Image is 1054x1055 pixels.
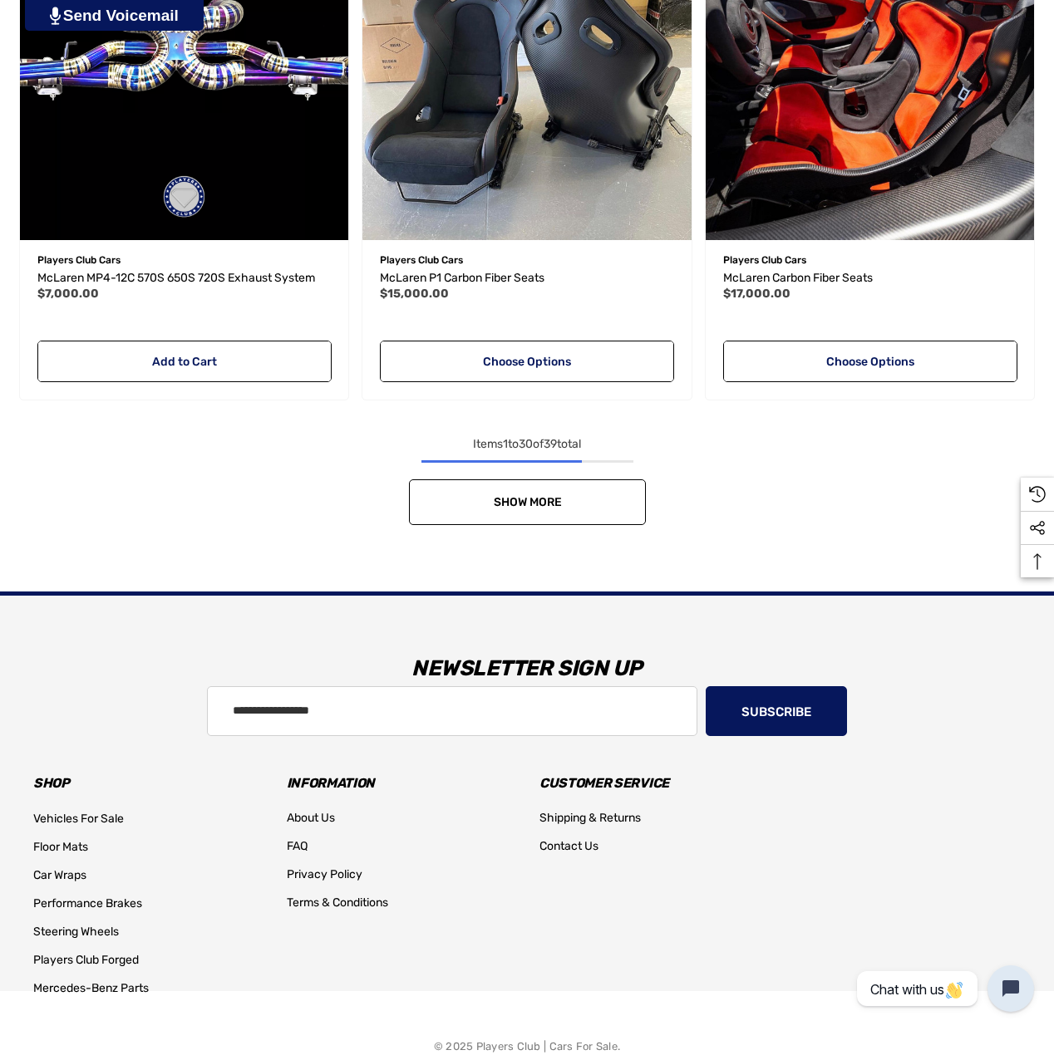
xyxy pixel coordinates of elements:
[539,772,768,795] h3: Customer Service
[37,268,332,288] a: McLaren MP4-12C 570S 650S 720S Exhaust System,$7,000.00
[409,479,646,525] a: Show More
[380,341,674,382] a: Choose Options
[37,341,332,382] a: Add to Cart
[380,287,449,301] span: $15,000.00
[723,287,790,301] span: $17,000.00
[33,833,88,861] a: Floor Mats
[539,804,641,832] a: Shipping & Returns
[503,437,508,451] span: 1
[21,644,1033,694] h3: Newsletter Sign Up
[1021,553,1054,570] svg: Top
[12,434,1042,454] div: Items to of total
[539,811,641,825] span: Shipping & Returns
[287,896,388,910] span: Terms & Conditions
[287,804,335,832] a: About Us
[33,925,119,939] span: Steering Wheels
[37,271,315,285] span: McLaren MP4-12C 570S 650S 720S Exhaust System
[287,861,362,889] a: Privacy Policy
[380,271,544,285] span: McLaren P1 Carbon Fiber Seats
[33,805,124,833] a: Vehicles For Sale
[493,495,561,509] span: Show More
[287,811,335,825] span: About Us
[12,434,1042,525] nav: pagination
[33,840,88,854] span: Floor Mats
[33,890,142,918] a: Performance Brakes
[33,974,149,1003] a: Mercedes-Benz Parts
[33,772,262,795] h3: Shop
[37,249,332,271] p: Players Club Cars
[33,946,139,974] a: Players Club Forged
[287,889,388,917] a: Terms & Conditions
[723,249,1017,271] p: Players Club Cars
[33,896,142,910] span: Performance Brakes
[287,832,308,861] a: FAQ
[33,812,124,826] span: Vehicles For Sale
[33,953,139,967] span: Players Club Forged
[539,839,598,853] span: Contact Us
[1029,486,1046,503] svg: Recently Viewed
[1029,520,1046,537] svg: Social Media
[723,268,1017,288] a: McLaren Carbon Fiber Seats,$17,000.00
[37,287,99,301] span: $7,000.00
[544,437,557,451] span: 39
[287,867,362,881] span: Privacy Policy
[33,981,149,995] span: Mercedes-Benz Parts
[706,686,847,736] button: Subscribe
[33,861,86,890] a: Car Wraps
[519,437,533,451] span: 30
[380,249,674,271] p: Players Club Cars
[723,341,1017,382] a: Choose Options
[539,832,598,861] a: Contact Us
[33,868,86,882] span: Car Wraps
[33,918,119,946] a: Steering Wheels
[50,7,61,25] img: PjwhLS0gR2VuZXJhdG9yOiBHcmF2aXQuaW8gLS0+PHN2ZyB4bWxucz0iaHR0cDovL3d3dy53My5vcmcvMjAwMC9zdmciIHhtb...
[723,271,873,285] span: McLaren Carbon Fiber Seats
[380,268,674,288] a: McLaren P1 Carbon Fiber Seats,$15,000.00
[287,772,515,795] h3: Information
[287,839,308,853] span: FAQ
